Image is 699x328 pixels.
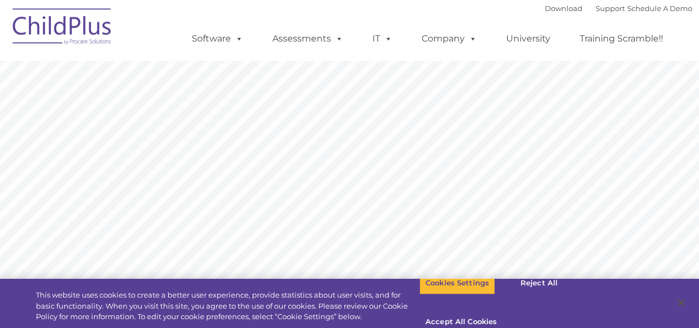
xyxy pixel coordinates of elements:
[261,28,354,50] a: Assessments
[495,28,561,50] a: University
[36,290,419,322] div: This website uses cookies to create a better user experience, provide statistics about user visit...
[419,272,495,295] button: Cookies Settings
[669,290,693,315] button: Close
[545,4,582,13] a: Download
[411,28,488,50] a: Company
[545,4,692,13] font: |
[181,28,254,50] a: Software
[627,4,692,13] a: Schedule A Demo
[361,28,403,50] a: IT
[7,1,118,56] img: ChildPlus by Procare Solutions
[504,272,574,295] button: Reject All
[596,4,625,13] a: Support
[569,28,674,50] a: Training Scramble!!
